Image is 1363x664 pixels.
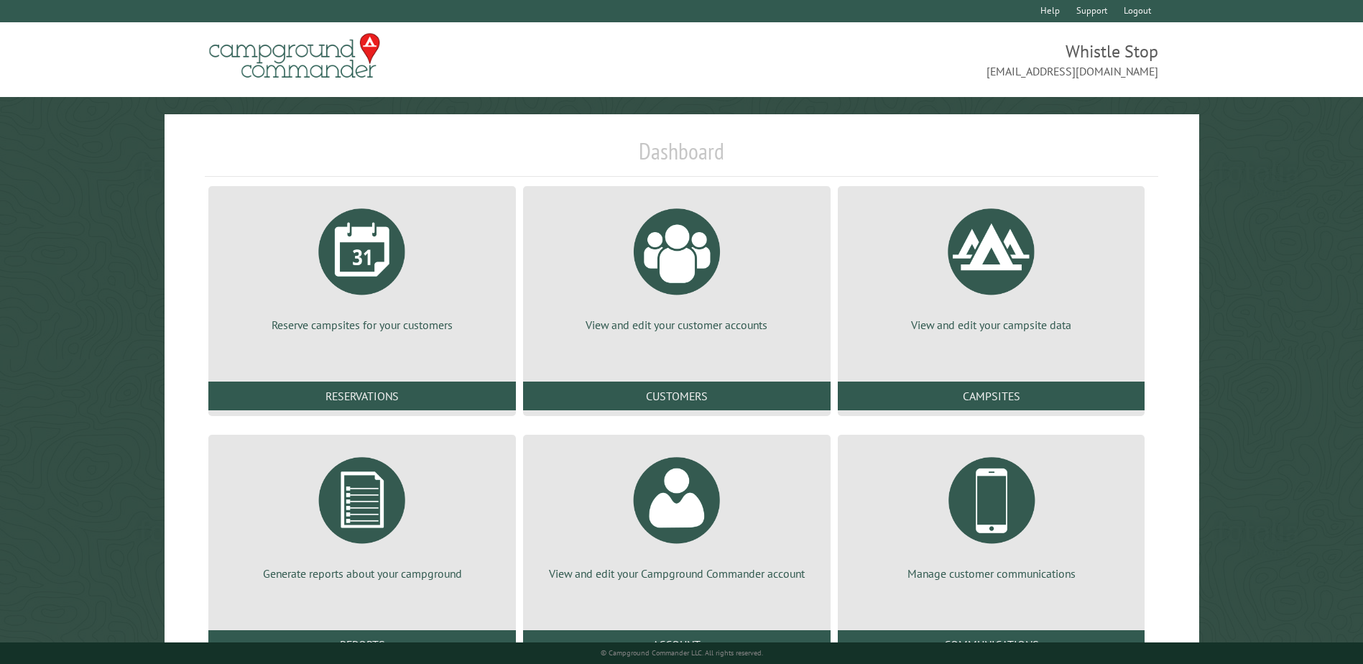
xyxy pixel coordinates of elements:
[205,28,384,84] img: Campground Commander
[205,137,1158,177] h1: Dashboard
[855,198,1128,333] a: View and edit your campsite data
[226,317,499,333] p: Reserve campsites for your customers
[855,317,1128,333] p: View and edit your campsite data
[838,630,1145,659] a: Communications
[226,198,499,333] a: Reserve campsites for your customers
[855,446,1128,581] a: Manage customer communications
[208,382,516,410] a: Reservations
[601,648,763,658] small: © Campground Commander LLC. All rights reserved.
[540,566,813,581] p: View and edit your Campground Commander account
[208,630,516,659] a: Reports
[523,382,831,410] a: Customers
[226,446,499,581] a: Generate reports about your campground
[540,198,813,333] a: View and edit your customer accounts
[540,317,813,333] p: View and edit your customer accounts
[226,566,499,581] p: Generate reports about your campground
[682,40,1158,80] span: Whistle Stop [EMAIL_ADDRESS][DOMAIN_NAME]
[838,382,1145,410] a: Campsites
[523,630,831,659] a: Account
[540,446,813,581] a: View and edit your Campground Commander account
[855,566,1128,581] p: Manage customer communications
